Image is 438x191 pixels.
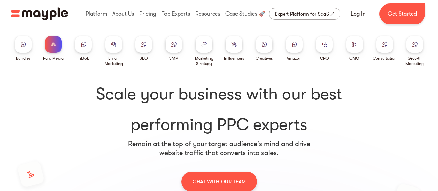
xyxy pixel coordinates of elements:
div: Creatives [256,55,273,61]
a: Log In [342,6,374,22]
div: About Us [110,3,136,25]
div: SEO [140,55,148,61]
a: Tiktok [75,36,92,61]
a: SMM [166,36,182,61]
span: Scale your business with our best [19,83,419,105]
div: Paid Media [43,55,64,61]
a: Marketing Strategy [192,36,216,67]
div: Platform [84,3,109,25]
div: Consultation [373,55,397,61]
a: Email Marketing [101,36,126,67]
a: SEO [135,36,152,61]
div: Expert Platform for SaaS [275,10,329,18]
a: CMO [346,36,363,61]
div: Pricing [137,3,158,25]
a: Bundles [15,36,32,61]
p: Remain at the top of your target audience's mind and drive website traffic that converts into sales. [128,139,311,157]
a: Paid Media [43,36,64,61]
div: CRO [320,55,329,61]
a: home [11,7,68,20]
div: Marketing Strategy [192,55,216,67]
div: Influencers [224,55,244,61]
a: CRO [316,36,333,61]
h1: performing PPC experts [19,83,419,136]
div: CMO [349,55,359,61]
a: Creatives [256,36,273,61]
div: SMM [169,55,179,61]
div: Tiktok [78,55,89,61]
p: CHAT WITH OUR TEAM [193,177,246,186]
a: Amazon [286,36,303,61]
a: Consultation [373,36,397,61]
div: Bundles [16,55,30,61]
div: Resources [194,3,222,25]
a: Get Started [379,3,425,24]
a: Growth Marketing [402,36,427,67]
div: Email Marketing [101,55,126,67]
div: Amazon [287,55,302,61]
a: Expert Platform for SaaS [269,8,340,20]
div: Top Experts [160,3,192,25]
a: Influencers [224,36,244,61]
div: Growth Marketing [402,55,427,67]
img: Mayple logo [11,7,68,20]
